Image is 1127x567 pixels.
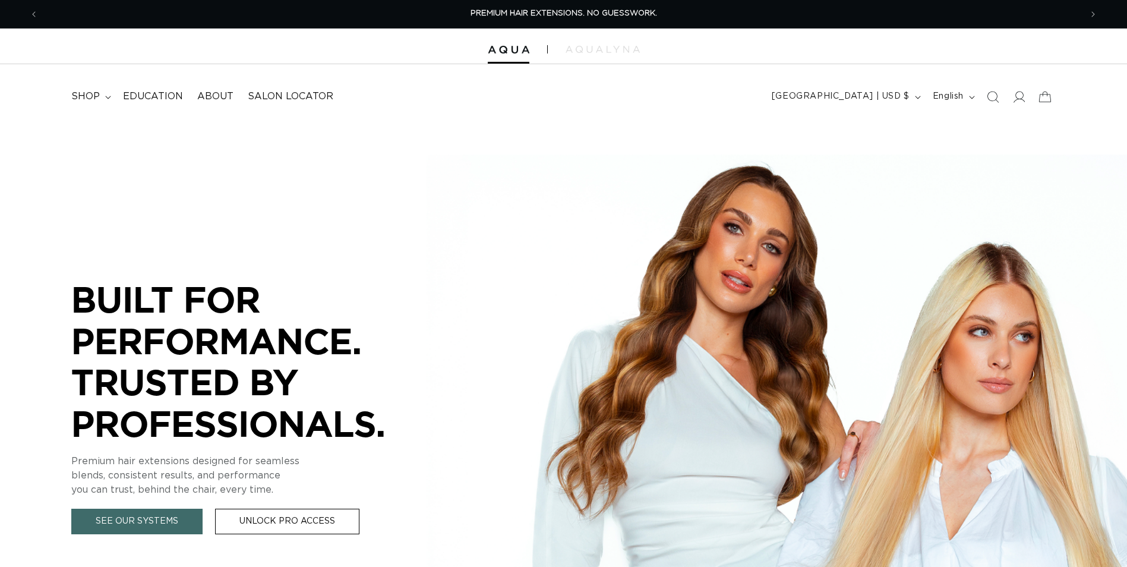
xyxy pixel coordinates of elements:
[980,84,1006,110] summary: Search
[488,46,529,54] img: Aqua Hair Extensions
[197,90,233,103] span: About
[123,90,183,103] span: Education
[64,83,116,110] summary: shop
[772,90,910,103] span: [GEOGRAPHIC_DATA] | USD $
[71,509,203,534] a: See Our Systems
[933,90,964,103] span: English
[471,10,657,17] span: PREMIUM HAIR EXTENSIONS. NO GUESSWORK.
[21,3,47,26] button: Previous announcement
[71,454,428,497] p: Premium hair extensions designed for seamless blends, consistent results, and performance you can...
[248,90,333,103] span: Salon Locator
[71,90,100,103] span: shop
[71,279,428,444] p: BUILT FOR PERFORMANCE. TRUSTED BY PROFESSIONALS.
[116,83,190,110] a: Education
[765,86,926,108] button: [GEOGRAPHIC_DATA] | USD $
[215,509,359,534] a: Unlock Pro Access
[566,46,640,53] img: aqualyna.com
[190,83,241,110] a: About
[1080,3,1106,26] button: Next announcement
[926,86,980,108] button: English
[241,83,340,110] a: Salon Locator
